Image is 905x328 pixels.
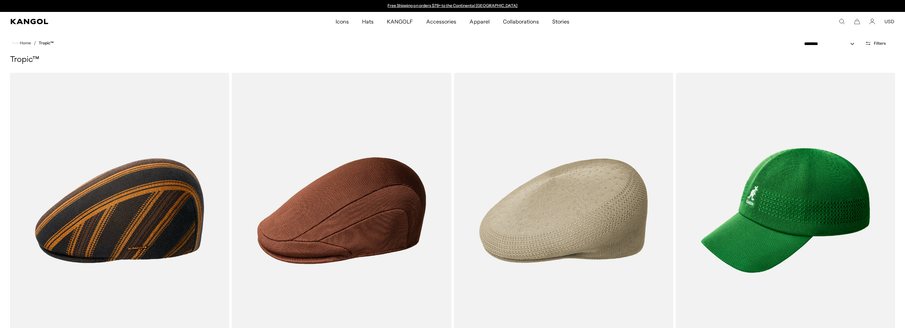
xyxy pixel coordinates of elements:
div: Announcement [385,3,521,9]
span: KANGOLF [387,12,413,31]
a: Accessories [420,12,463,31]
li: / [31,39,36,47]
a: Account [869,19,875,24]
a: Home [13,40,31,46]
a: KANGOLF [380,12,420,31]
div: 1 of 2 [385,3,521,9]
span: Accessories [426,12,456,31]
span: Home [19,41,31,45]
a: Free Shipping on orders $79+ to the Continental [GEOGRAPHIC_DATA] [388,3,517,8]
span: Icons [336,12,349,31]
button: USD [884,19,894,24]
a: Apparel [463,12,496,31]
span: Filters [874,41,886,46]
button: Open filters [861,40,890,46]
span: Stories [552,12,569,31]
slideshow-component: Announcement bar [385,3,521,9]
a: Hats [355,12,380,31]
a: Tropic™ [39,41,54,45]
summary: Search here [839,19,845,24]
select: Sort by: Featured [802,40,861,47]
span: Hats [362,12,374,31]
span: Collaborations [503,12,539,31]
span: Apparel [470,12,489,31]
a: Stories [546,12,576,31]
button: Cart [854,19,860,24]
h1: Tropic™ [10,55,895,65]
a: Kangol [11,19,223,24]
a: Icons [329,12,355,31]
a: Collaborations [496,12,546,31]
